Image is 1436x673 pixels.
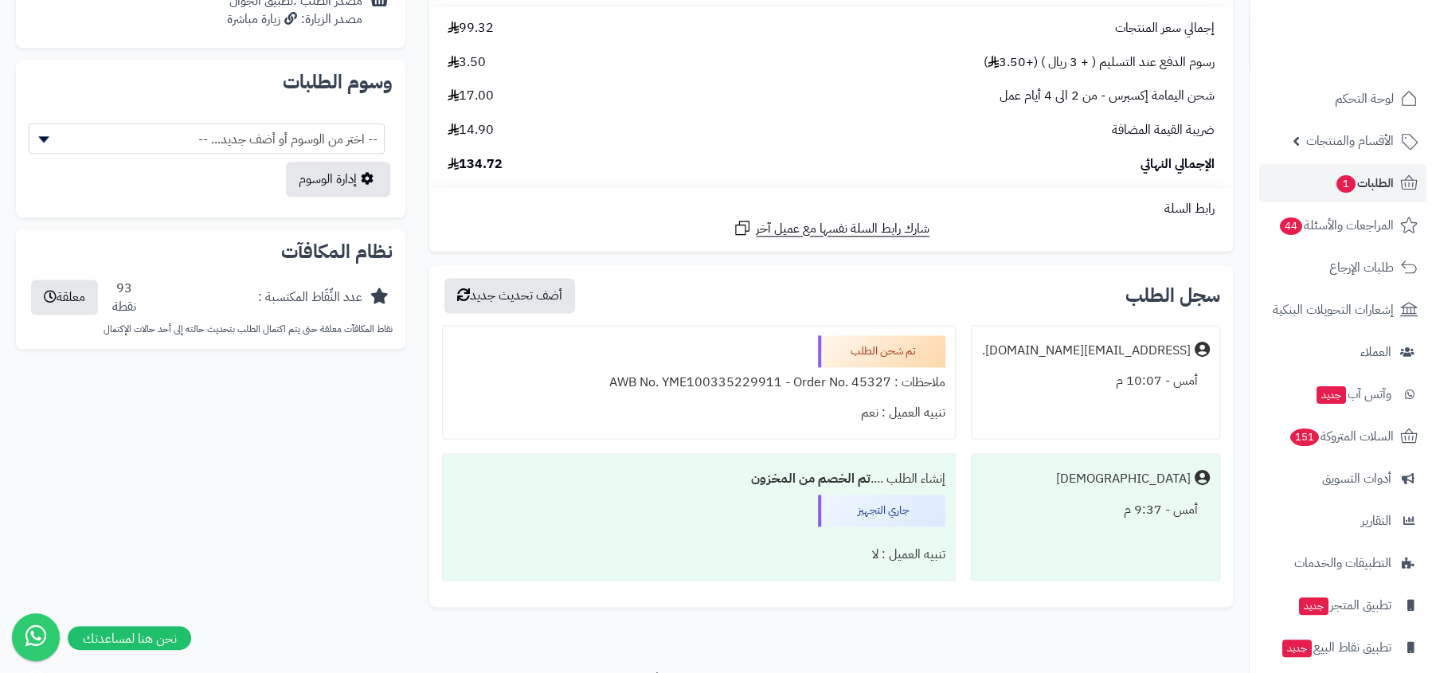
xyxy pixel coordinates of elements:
span: جديد [1282,640,1312,657]
p: نقاط المكافآت معلقة حتى يتم اكتمال الطلب بتحديث حالته إلى أحد حالات الإكتمال [29,323,393,336]
span: 3.50 [448,53,486,72]
span: المراجعات والأسئلة [1278,214,1394,237]
div: أمس - 9:37 م [981,495,1210,526]
div: نقطة [112,298,136,316]
a: التطبيقات والخدمات [1259,544,1426,582]
span: إجمالي سعر المنتجات [1115,19,1215,37]
span: الطلبات [1335,172,1394,194]
span: التقارير [1361,510,1391,532]
div: تم شحن الطلب [818,335,945,367]
div: [EMAIL_ADDRESS][DOMAIN_NAME]. [982,342,1191,360]
div: مصدر الزيارة: زيارة مباشرة [227,10,362,29]
button: معلقة [31,280,98,315]
span: 14.90 [448,121,494,139]
span: طلبات الإرجاع [1329,256,1394,279]
span: السلات المتروكة [1289,425,1394,448]
div: رابط السلة [436,200,1227,218]
span: 17.00 [448,87,494,105]
span: إشعارات التحويلات البنكية [1273,299,1394,321]
span: -- اختر من الوسوم أو أضف جديد... -- [29,123,385,154]
a: الطلبات1 [1259,164,1426,202]
h2: وسوم الطلبات [29,72,393,92]
a: إدارة الوسوم [286,162,390,197]
div: 93 [112,280,136,316]
span: أدوات التسويق [1322,468,1391,490]
a: لوحة التحكم [1259,80,1426,118]
a: السلات المتروكة151 [1259,417,1426,456]
span: شحن اليمامة إكسبرس - من 2 الى 4 أيام عمل [1000,87,1215,105]
div: [DEMOGRAPHIC_DATA] [1056,470,1191,488]
span: جديد [1317,386,1346,404]
a: تطبيق نقاط البيعجديد [1259,628,1426,667]
div: تنبيه العميل : نعم [452,397,945,428]
span: رسوم الدفع عند التسليم ( + 3 ريال ) (+3.50 ) [984,53,1215,72]
a: العملاء [1259,333,1426,371]
span: لوحة التحكم [1335,88,1394,110]
a: وآتس آبجديد [1259,375,1426,413]
a: تطبيق المتجرجديد [1259,586,1426,624]
span: التطبيقات والخدمات [1294,552,1391,574]
a: طلبات الإرجاع [1259,248,1426,287]
span: الإجمالي النهائي [1141,155,1215,174]
span: -- اختر من الوسوم أو أضف جديد... -- [29,124,384,155]
span: تطبيق نقاط البيع [1281,636,1391,659]
a: أدوات التسويق [1259,460,1426,498]
div: تنبيه العميل : لا [452,539,945,570]
a: إشعارات التحويلات البنكية [1259,291,1426,329]
span: 151 [1290,428,1319,446]
span: شارك رابط السلة نفسها مع عميل آخر [756,220,929,238]
b: تم الخصم من المخزون [751,469,871,488]
span: تطبيق المتجر [1297,594,1391,616]
div: عدد النِّقَاط المكتسبة : [258,288,362,307]
div: أمس - 10:07 م [981,366,1210,397]
h2: نظام المكافآت [29,242,393,261]
div: ملاحظات : AWB No. YME100335229911 - Order No. 45327 [452,367,945,398]
a: التقارير [1259,502,1426,540]
a: المراجعات والأسئلة44 [1259,206,1426,245]
span: 134.72 [448,155,503,174]
span: 99.32 [448,19,494,37]
span: العملاء [1360,341,1391,363]
div: إنشاء الطلب .... [452,464,945,495]
span: 44 [1280,217,1302,235]
h3: سجل الطلب [1125,286,1220,305]
span: جديد [1299,597,1328,615]
img: logo-2.png [1328,45,1421,78]
span: الأقسام والمنتجات [1306,130,1394,152]
button: أضف تحديث جديد [444,278,575,313]
div: جاري التجهيز [818,495,945,526]
span: وآتس آب [1315,383,1391,405]
span: 1 [1336,175,1356,193]
a: شارك رابط السلة نفسها مع عميل آخر [733,218,929,238]
span: ضريبة القيمة المضافة [1112,121,1215,139]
